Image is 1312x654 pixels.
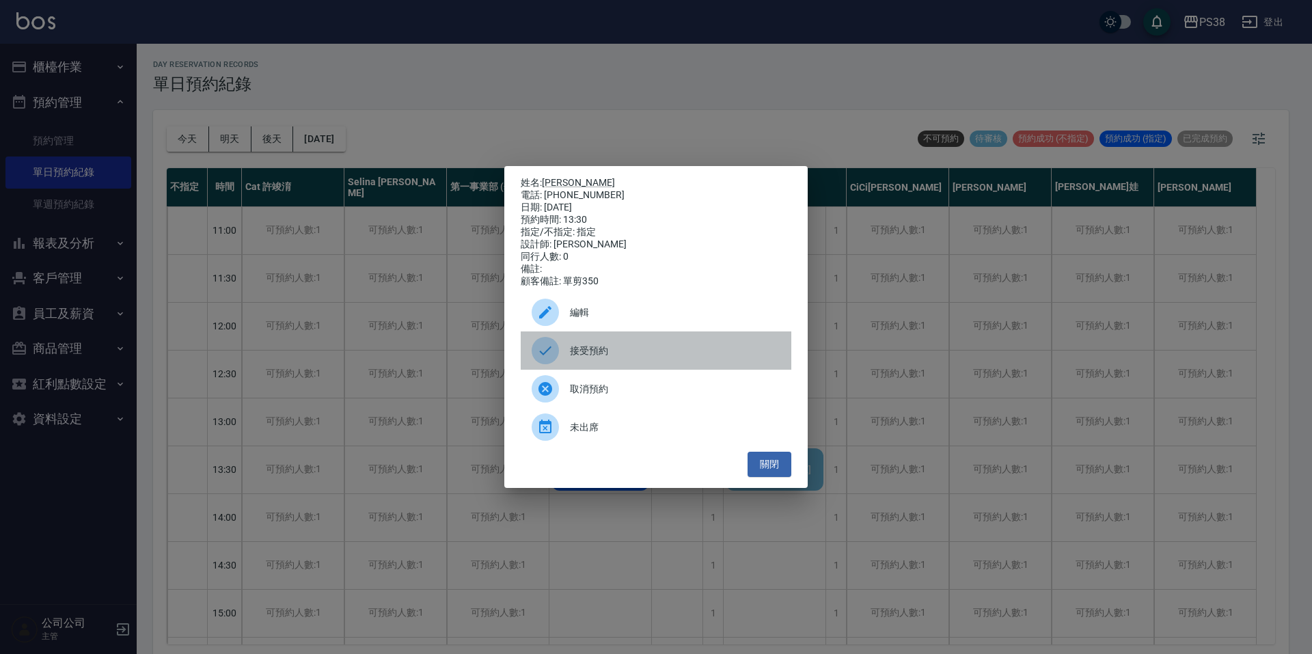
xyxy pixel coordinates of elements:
span: 編輯 [570,305,780,320]
span: 取消預約 [570,382,780,396]
div: 備註: [521,263,791,275]
div: 編輯 [521,293,791,331]
a: [PERSON_NAME] [542,177,615,188]
div: 日期: [DATE] [521,202,791,214]
span: 未出席 [570,420,780,435]
div: 顧客備註: 單剪350 [521,275,791,288]
span: 接受預約 [570,344,780,358]
div: 預約時間: 13:30 [521,214,791,226]
div: 同行人數: 0 [521,251,791,263]
div: 電話: [PHONE_NUMBER] [521,189,791,202]
p: 姓名: [521,177,791,189]
div: 指定/不指定: 指定 [521,226,791,239]
div: 取消預約 [521,370,791,408]
button: 關閉 [748,452,791,477]
div: 未出席 [521,408,791,446]
div: 接受預約 [521,331,791,370]
div: 設計師: [PERSON_NAME] [521,239,791,251]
